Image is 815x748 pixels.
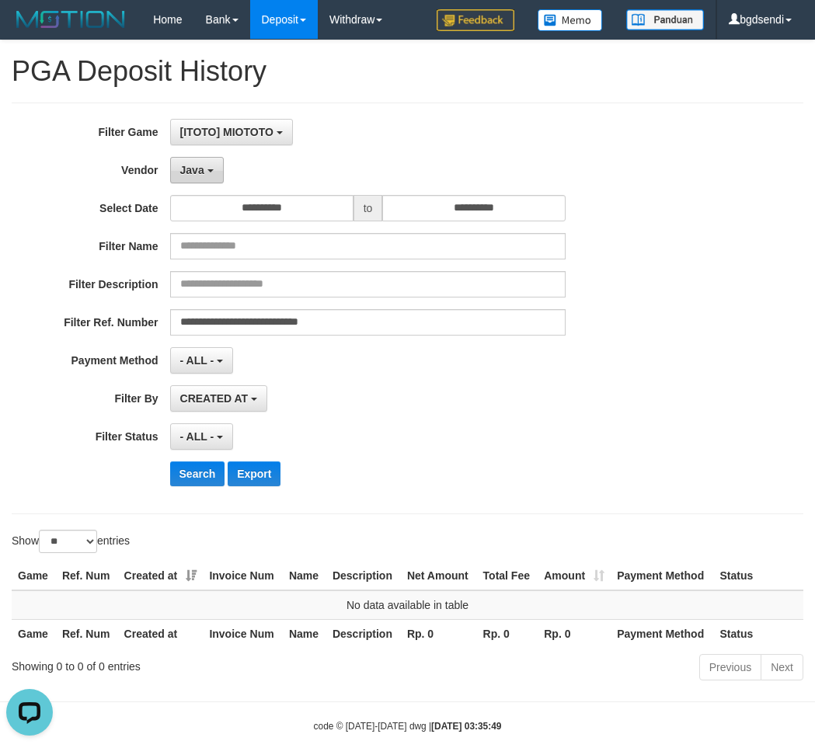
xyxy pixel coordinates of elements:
th: Game [12,562,56,590]
h1: PGA Deposit History [12,56,803,87]
small: code © [DATE]-[DATE] dwg | [314,721,502,732]
th: Description [326,619,401,648]
span: to [354,195,383,221]
th: Ref. Num [56,562,118,590]
th: Total Fee [477,562,538,590]
span: - ALL - [180,354,214,367]
th: Created at [118,619,204,648]
th: Rp. 0 [401,619,477,648]
span: CREATED AT [180,392,249,405]
th: Amount: activate to sort column ascending [538,562,611,590]
th: Game [12,619,56,648]
strong: [DATE] 03:35:49 [431,721,501,732]
span: [ITOTO] MIOTOTO [180,126,273,138]
label: Show entries [12,530,130,553]
img: Button%20Memo.svg [538,9,603,31]
button: Java [170,157,224,183]
th: Payment Method [611,619,713,648]
button: Open LiveChat chat widget [6,6,53,53]
td: No data available in table [12,590,803,620]
img: MOTION_logo.png [12,8,130,31]
th: Status [714,562,803,590]
th: Net Amount [401,562,477,590]
th: Ref. Num [56,619,118,648]
th: Invoice Num [203,619,283,648]
img: panduan.png [626,9,704,30]
th: Name [283,562,326,590]
th: Rp. 0 [477,619,538,648]
button: - ALL - [170,347,233,374]
button: Search [170,461,225,486]
div: Showing 0 to 0 of 0 entries [12,652,328,674]
button: Export [228,461,280,486]
span: - ALL - [180,430,214,443]
button: [ITOTO] MIOTOTO [170,119,293,145]
th: Name [283,619,326,648]
th: Description [326,562,401,590]
button: CREATED AT [170,385,268,412]
a: Previous [699,654,761,680]
span: Java [180,164,204,176]
th: Rp. 0 [538,619,611,648]
select: Showentries [39,530,97,553]
th: Invoice Num [203,562,283,590]
button: - ALL - [170,423,233,450]
a: Next [761,654,803,680]
th: Payment Method [611,562,713,590]
th: Created at: activate to sort column ascending [118,562,204,590]
img: Feedback.jpg [437,9,514,31]
th: Status [714,619,803,648]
